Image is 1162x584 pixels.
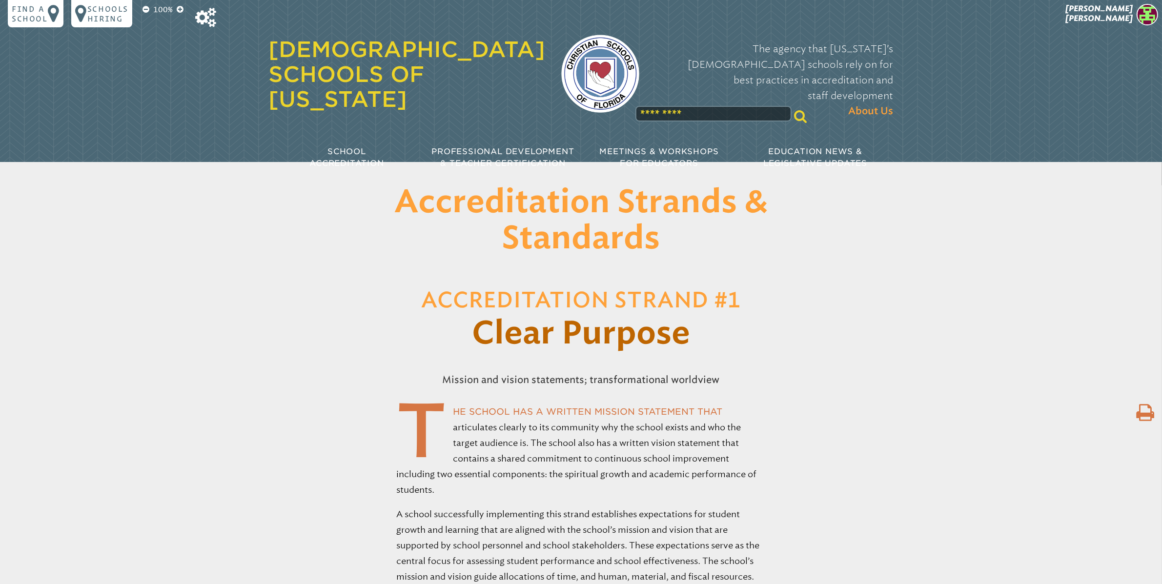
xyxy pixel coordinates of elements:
img: csf-logo-web-colors.png [561,35,639,113]
span: Accreditation Strands & Standards [394,187,768,255]
span: T [397,404,448,457]
p: 100% [151,4,175,16]
a: [DEMOGRAPHIC_DATA] Schools of [US_STATE] [269,37,546,112]
span: [PERSON_NAME] [PERSON_NAME] [1065,4,1133,23]
span: Clear Purpose [472,319,690,350]
p: he school has a written mission statement that articulates clearly to its community why the schoo... [397,404,766,498]
p: Find a school [12,4,48,23]
span: Meetings & Workshops for Educators [600,147,719,168]
img: 0bbf8eee369ea1767a7baf293491133e [1137,4,1158,25]
p: The agency that [US_STATE]’s [DEMOGRAPHIC_DATA] schools rely on for best practices in accreditati... [655,41,894,119]
span: Accreditation Strand #1 [421,290,740,312]
span: About Us [849,103,894,119]
span: Professional Development & Teacher Certification [431,147,574,168]
span: Education News & Legislative Updates [763,147,867,168]
p: Mission and vision statements; transformational worldview [376,368,786,391]
p: Schools Hiring [87,4,128,23]
span: School Accreditation [309,147,384,168]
